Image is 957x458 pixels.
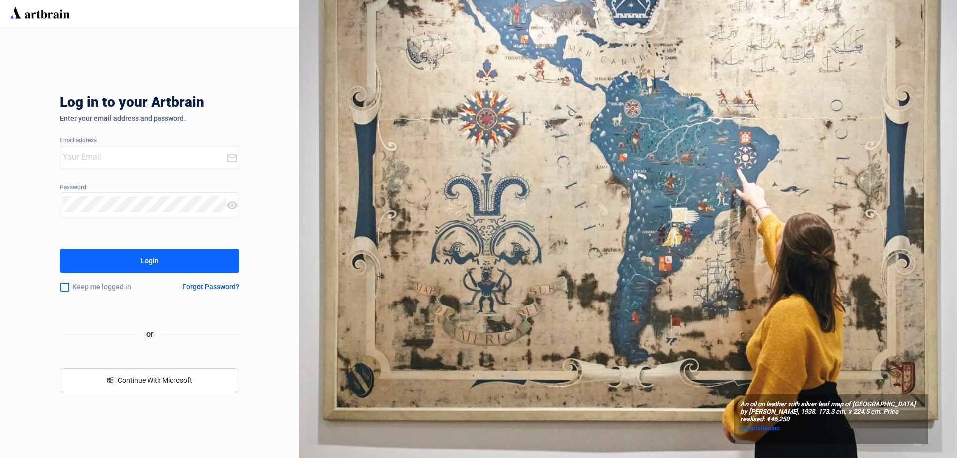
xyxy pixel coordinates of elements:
[60,184,239,191] div: Password
[60,277,159,298] div: Keep me logged in
[60,368,239,392] button: windowsContinue With Microsoft
[60,114,239,122] div: Enter your email address and password.
[141,253,159,269] div: Login
[63,150,226,165] input: Your Email
[118,376,192,384] span: Continue With Microsoft
[740,424,780,432] span: @christiesinc
[740,423,922,433] a: @christiesinc
[138,328,161,340] span: or
[60,94,359,114] div: Log in to your Artbrain
[182,283,239,291] div: Forgot Password?
[107,377,114,384] span: windows
[740,401,922,423] span: An oil on leather with silver leaf map of [GEOGRAPHIC_DATA] by [PERSON_NAME], 1938. 173.3 cm. x 2...
[60,137,239,144] div: Email address
[60,249,239,273] button: Login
